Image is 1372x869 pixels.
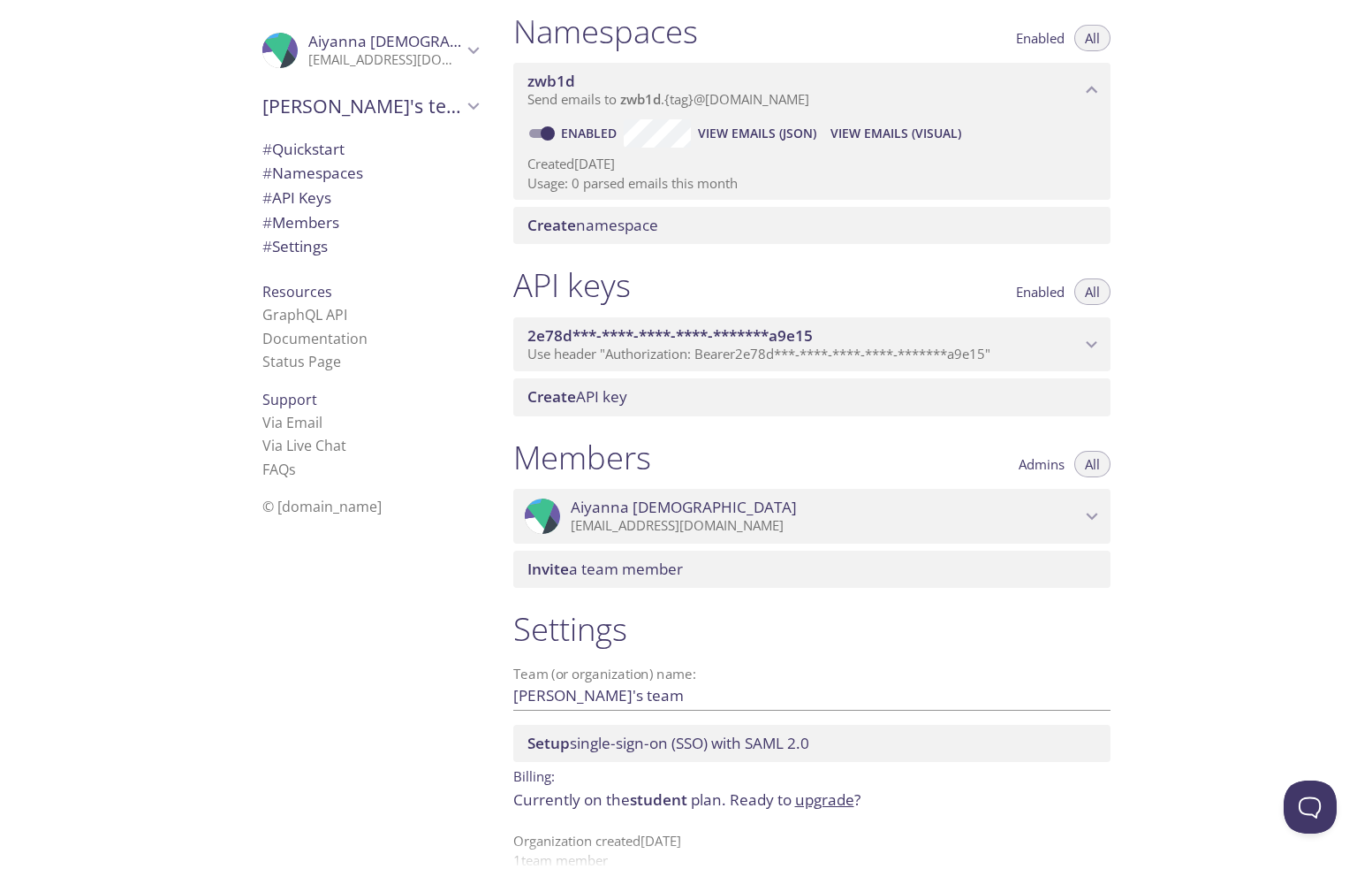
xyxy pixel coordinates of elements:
[513,551,1110,588] div: Invite a team member
[262,460,296,479] a: FAQ
[527,90,809,108] span: Send emails to . {tag} @[DOMAIN_NAME]
[513,438,651,477] h1: Members
[262,187,272,208] span: #
[630,789,687,810] span: student
[527,559,569,579] span: Invite
[1005,25,1075,51] button: Enabled
[527,71,575,91] span: zwb1d
[527,155,1096,173] p: Created [DATE]
[308,31,534,51] span: Aiyanna [DEMOGRAPHIC_DATA]
[262,236,328,256] span: Settings
[262,163,272,183] span: #
[248,21,492,80] div: Aiyanna Priest
[513,63,1110,118] div: zwb1d namespace
[262,139,272,159] span: #
[262,497,382,516] span: © [DOMAIN_NAME]
[527,215,576,235] span: Create
[262,163,363,183] span: Namespaces
[513,789,1110,812] p: Currently on the plan.
[513,609,1110,649] h1: Settings
[513,207,1110,244] div: Create namespace
[527,174,1096,193] p: Usage: 0 parsed emails this month
[248,83,492,129] div: Aiyanna's team
[1074,25,1110,51] button: All
[1008,451,1075,477] button: Admins
[527,386,627,407] span: API key
[513,11,698,51] h1: Namespaces
[1074,451,1110,477] button: All
[513,378,1110,415] div: Create API Key
[513,489,1110,544] div: Aiyanna Priest
[691,119,823,148] button: View Emails (JSON)
[262,390,317,409] span: Support
[262,187,331,208] span: API Keys
[1284,781,1337,834] iframe: Help Scout Beacon - Open
[823,119,968,148] button: View Emails (Visual)
[795,789,854,810] a: upgrade
[262,436,346,455] a: Via Live Chat
[513,667,697,681] label: Team (or organization) name:
[527,733,570,753] span: Setup
[262,236,272,256] span: #
[527,733,809,753] span: single-sign-on (SSO) with SAML 2.0
[571,498,797,517] span: Aiyanna [DEMOGRAPHIC_DATA]
[513,762,1110,788] p: Billing:
[262,282,332,301] span: Resources
[620,90,661,108] span: zwb1d
[513,725,1110,762] div: Setup SSO
[262,94,462,118] span: [PERSON_NAME]'s team
[571,517,1080,535] p: [EMAIL_ADDRESS][DOMAIN_NAME]
[262,329,368,348] a: Documentation
[527,215,658,235] span: namespace
[262,139,345,159] span: Quickstart
[1074,278,1110,305] button: All
[262,413,322,432] a: Via Email
[558,125,624,141] a: Enabled
[248,137,492,162] div: Quickstart
[248,161,492,186] div: Namespaces
[248,234,492,259] div: Team Settings
[262,212,272,232] span: #
[513,265,631,305] h1: API keys
[1005,278,1075,305] button: Enabled
[830,123,961,144] span: View Emails (Visual)
[262,212,339,232] span: Members
[698,123,816,144] span: View Emails (JSON)
[248,210,492,235] div: Members
[289,460,296,479] span: s
[262,305,347,324] a: GraphQL API
[262,352,341,371] a: Status Page
[248,186,492,210] div: API Keys
[527,559,683,579] span: a team member
[730,789,860,810] span: Ready to ?
[527,386,576,407] span: Create
[308,51,462,69] p: [EMAIL_ADDRESS][DOMAIN_NAME]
